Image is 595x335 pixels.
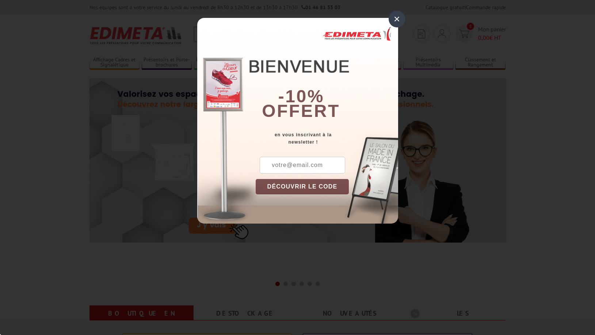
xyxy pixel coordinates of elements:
[260,157,345,174] input: votre@email.com
[389,11,405,27] div: ×
[278,87,324,106] b: -10%
[262,101,340,121] font: offert
[256,131,398,146] div: en vous inscrivant à la newsletter !
[256,179,349,194] button: DÉCOUVRIR LE CODE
